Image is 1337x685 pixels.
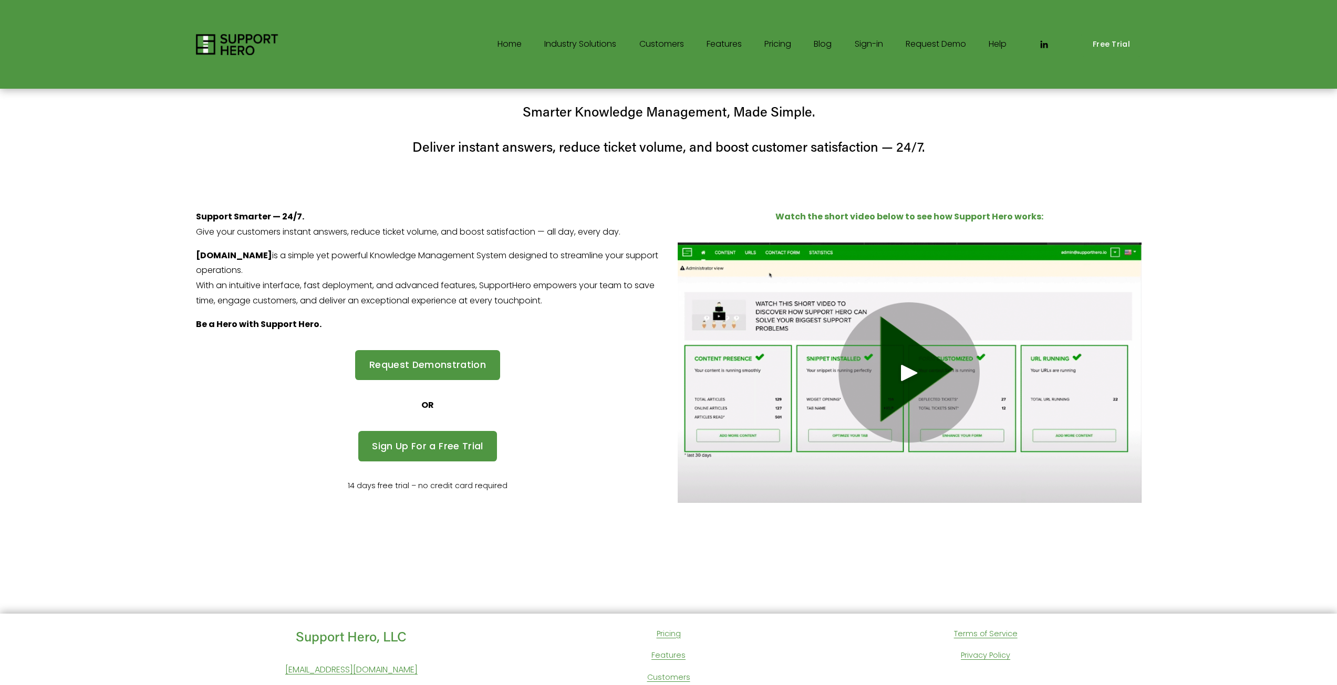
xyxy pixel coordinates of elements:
div: Play [897,360,922,385]
a: Customers [639,36,684,53]
strong: Be a Hero with Support Hero. [196,318,322,330]
strong: OR [421,399,434,411]
a: Home [498,36,522,53]
a: Request Demonstration [355,350,500,381]
a: Pricing [764,36,791,53]
a: Customers [647,671,690,684]
a: Help [989,36,1007,53]
strong: Support Smarter — 24/7. [196,210,304,223]
a: Request Demo [906,36,966,53]
strong: [DOMAIN_NAME] [196,249,272,261]
h4: Smarter Knowledge Management, Made Simple. [196,102,1142,121]
p: is a simple yet powerful Knowledge Management System designed to streamline your support operatio... [196,248,660,309]
a: Sign Up For a Free Trial [358,431,497,461]
a: Blog [814,36,832,53]
a: Features [707,36,742,53]
img: Support Hero [196,34,278,55]
a: Features [651,649,686,662]
a: Free Trial [1081,32,1141,57]
a: folder dropdown [544,36,616,53]
strong: Watch the short video below to see how Support Hero works: [775,210,1043,223]
a: LinkedIn [1039,39,1049,50]
span: Industry Solutions [544,37,616,52]
a: [EMAIL_ADDRESS][DOMAIN_NAME] [285,662,418,678]
a: Privacy Policy [961,649,1010,662]
p: 14 days free trial – no credit card required [196,479,660,493]
h4: Support Hero, LLC [196,627,507,646]
a: Sign-in [855,36,883,53]
p: Give your customers instant answers, reduce ticket volume, and boost satisfaction — all day, ever... [196,209,660,240]
a: Terms of Service [954,627,1018,641]
h4: Deliver instant answers, reduce ticket volume, and boost customer satisfaction — 24/7. [196,138,1142,156]
a: Pricing [657,627,681,641]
